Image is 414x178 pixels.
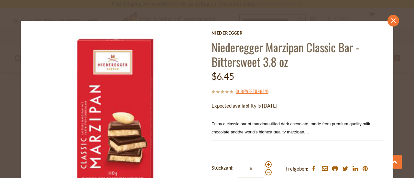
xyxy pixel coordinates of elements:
a: Niederegger [212,30,384,36]
span: ( ) [235,88,268,94]
span: Freigeben: [286,165,308,173]
a: 0 Bewertungen [237,88,267,95]
span: the world's highest quality marzipan. [238,129,309,134]
input: Stückzahl: [238,160,264,178]
a: Niederegger Marzipan Classic Bar - Bittersweet 3.8 oz [212,38,359,70]
strong: Stückzahl: [212,164,234,172]
p: Expected availability is [DATE] [212,102,384,110]
span: $6.45 [212,71,234,82]
span: Enjoy a classic bar of marzipan-filled dark chcoolate, made from premium quality milk chocolate and [212,121,370,134]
